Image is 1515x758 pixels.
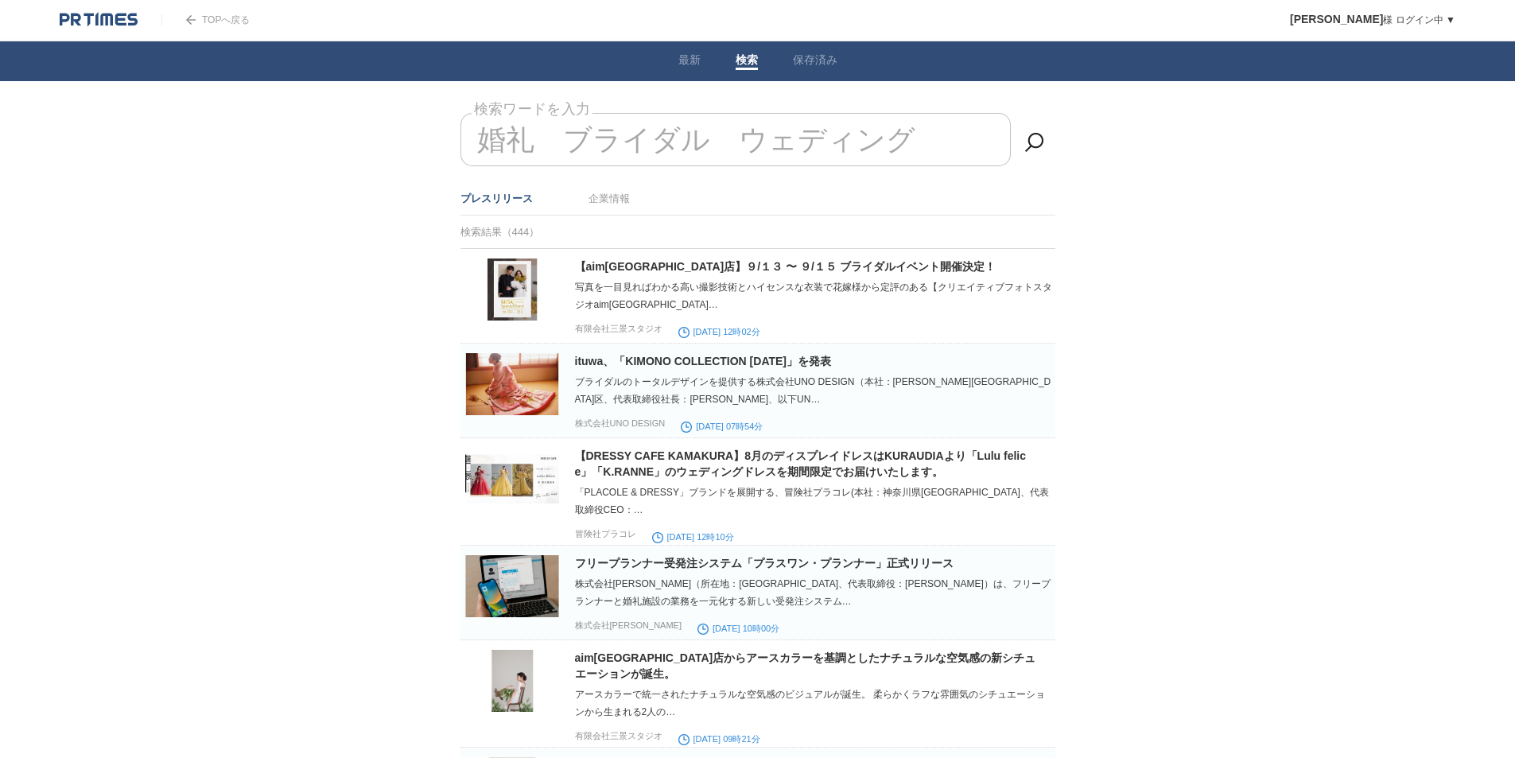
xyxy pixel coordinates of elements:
[465,448,559,510] img: 21126-952-9d1e532468cda1f7568c1ab7cff0d09c-1280x670.jpg
[575,418,666,430] p: 株式会社UNO DESIGN
[575,278,1052,313] div: 写真を一目見ればわかる高い撮影技術とハイセンスな衣装で花嫁様から定評のある【クリエイティブフォトスタジオaim[GEOGRAPHIC_DATA]…
[575,449,1027,478] a: 【DRESSY CAFE KAMAKURA】8月のディスプレイドレスはKURAUDIAより「Lulu felice」「K.RANNE」のウェディングドレスを期間限定でお届けいたします。
[681,422,763,431] time: [DATE] 07時54分
[575,373,1052,408] div: ブライダルのトータルデザインを提供する株式会社UNO DESIGN（本社：[PERSON_NAME][GEOGRAPHIC_DATA]区、代表取締役社長：[PERSON_NAME]、以下UN…
[575,620,682,632] p: 株式会社[PERSON_NAME]
[793,53,837,70] a: 保存済み
[575,355,832,367] a: ituwa、「KIMONO COLLECTION [DATE]」を発表
[652,532,734,542] time: [DATE] 12時10分
[575,651,1036,680] a: aim[GEOGRAPHIC_DATA]店からアースカラーを基調としたナチュラルな空気感の新シチュエーションが誕生。
[465,555,559,617] img: 37095-6-7bd7c03c5524e70d9a8aa4d80ae864e8-1536x1024.png
[575,686,1052,721] div: アースカラーで統一されたナチュラルな空気感のビジュアルが誕生。 柔らかくラフな雰囲気のシチュエーションから生まれる2人の…
[575,730,662,742] p: 有限会社三景スタジオ
[736,53,758,70] a: 検索
[678,734,760,744] time: [DATE] 09時21分
[1290,14,1455,25] a: [PERSON_NAME]様 ログイン中 ▼
[186,15,196,25] img: arrow.png
[575,575,1052,610] div: 株式会社[PERSON_NAME]（所在地：[GEOGRAPHIC_DATA]、代表取締役：[PERSON_NAME]）は、フリープランナーと婚礼施設の業務を一元化する新しい受発注システム…
[575,323,662,335] p: 有限会社三景スタジオ
[678,327,760,336] time: [DATE] 12時02分
[465,650,559,712] img: 41720-1149-cc10fc654eb49c2628bccb91a3125a06-1045x1567.jpg
[678,53,701,70] a: 最新
[575,528,636,540] p: 冒険社プラコレ
[575,557,954,569] a: フリープランナー受発注システム「プラスワン・プランナー」正式リリース
[589,192,630,204] a: 企業情報
[460,192,533,204] a: プレスリリース
[460,216,1055,249] div: 検索結果（444）
[472,97,592,122] label: 検索ワードを入力
[465,258,559,321] img: 41720-1171-a8de0ecb3dac9ec6d38f1d85a735b10d-1080x1350.jpg
[60,12,138,28] img: logo.png
[465,353,559,415] img: 47595-20-6063688b144de9d03e0901a86ae20faa-1840x1232.jpg
[575,484,1052,519] div: 「PLACOLE & DRESSY」ブランドを展開する、冒険社プラコレ(本社：神奈川県[GEOGRAPHIC_DATA]、代表取締役CEO：…
[697,624,779,633] time: [DATE] 10時00分
[575,260,996,273] a: 【aim[GEOGRAPHIC_DATA]店】９/１３ 〜 ９/１５ ブライダルイベント開催決定！
[161,14,250,25] a: TOPへ戻る
[1290,13,1383,25] span: [PERSON_NAME]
